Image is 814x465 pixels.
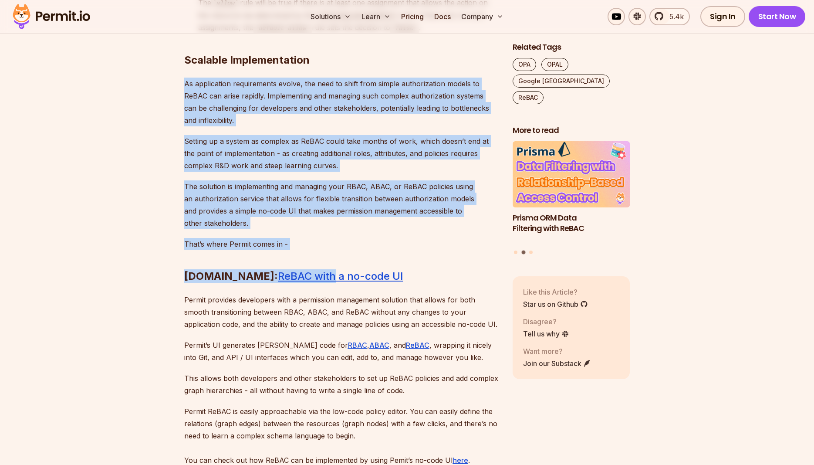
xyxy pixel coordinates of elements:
[184,18,499,67] h2: Scalable Implementation
[431,8,454,25] a: Docs
[184,238,499,250] p: That’s where Permit comes in -
[521,250,525,254] button: Go to slide 2
[513,212,630,234] h3: Prisma ORM Data Filtering with ReBAC
[529,250,533,254] button: Go to slide 3
[541,58,568,71] a: OPAL
[523,286,588,297] p: Like this Article?
[513,141,630,245] a: Prisma ORM Data Filtering with ReBACPrisma ORM Data Filtering with ReBAC
[9,2,94,31] img: Permit logo
[523,346,591,356] p: Want more?
[649,8,690,25] a: 5.4k
[307,8,355,25] button: Solutions
[358,8,394,25] button: Learn
[513,141,630,255] div: Posts
[514,250,517,254] button: Go to slide 1
[513,58,536,71] a: OPA
[184,294,499,330] p: Permit provides developers with a permission management solution that allows for both smooth tran...
[406,341,429,350] a: ReBAC
[513,42,630,53] h2: Related Tags
[184,180,499,229] p: The solution is implementing and managing your RBAC, ABAC, or ReBAC policies using an authorizati...
[513,141,630,207] img: Prisma ORM Data Filtering with ReBAC
[184,372,499,397] p: This allows both developers and other stakeholders to set up ReBAC policies and add complex graph...
[184,135,499,172] p: Setting up a system as complex as ReBAC could take months of work, which doesn’t end at the point...
[458,8,507,25] button: Company
[664,11,684,22] span: 5.4k
[523,316,569,326] p: Disagree?
[523,328,569,339] a: Tell us why
[523,358,591,368] a: Join our Substack
[278,270,403,282] a: ReBAC with a no-code UI
[513,125,630,136] h2: More to read
[184,339,499,363] p: Permit’s UI generates [PERSON_NAME] code for , , and , wrapping it nicely into Git, and API / UI ...
[700,6,745,27] a: Sign In
[453,456,468,465] a: here
[513,91,544,104] a: ReBAC
[184,234,499,283] h2: [DOMAIN_NAME]:
[369,341,389,350] a: ABAC
[749,6,806,27] a: Start Now
[513,141,630,245] li: 2 of 3
[348,341,367,350] a: RBAC
[513,75,610,88] a: Google [GEOGRAPHIC_DATA]
[398,8,427,25] a: Pricing
[184,78,499,126] p: As application requirements evolve, the need to shift from simple authorization models to ReBAC c...
[523,299,588,309] a: Star us on Github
